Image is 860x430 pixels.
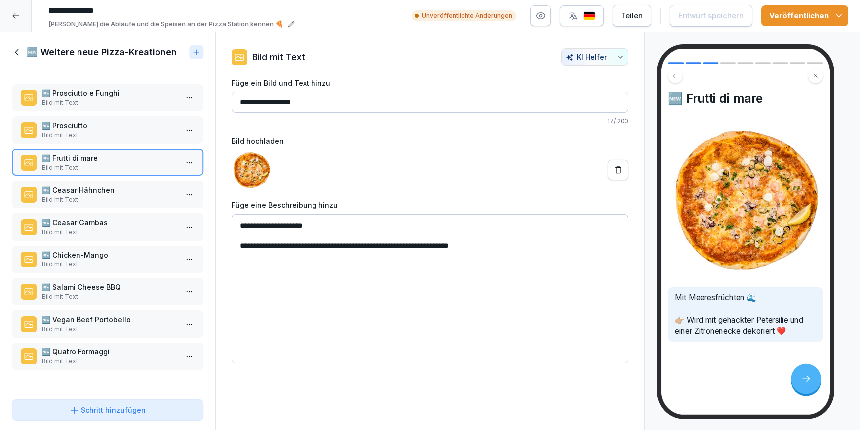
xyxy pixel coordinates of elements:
[12,278,203,305] div: 🆕 Salami Cheese BBQBild mit Text
[621,10,643,21] div: Teilen
[12,181,203,208] div: 🆕 Ceasar HähnchenBild mit Text
[12,149,203,176] div: 🆕 Frutti di mareBild mit Text
[42,185,177,195] p: 🆕 Ceasar Hähnchen
[42,153,177,163] p: 🆕 Frutti di mare
[42,120,177,131] p: 🆕 Prosciutto
[42,195,177,204] p: Bild mit Text
[42,314,177,325] p: 🆕 Vegan Beef Portobello
[12,310,203,338] div: 🆕 Vegan Beef PortobelloBild mit Text
[42,346,177,357] p: 🆕 Quatro Formaggi
[42,228,177,237] p: Bild mit Text
[668,91,823,106] h4: 🆕 Frutti di mare
[561,48,628,66] button: KI Helfer
[12,343,203,370] div: 🆕 Quatro FormaggiBild mit Text
[42,88,177,98] p: 🆕 Prosciutto e Funghi
[27,46,177,58] h1: 🆕 Weitere neue Pizza-Kreationen
[232,78,629,88] label: Füge ein Bild und Text hinzu
[12,399,203,421] button: Schritt hinzufügen
[12,84,203,111] div: 🆕 Prosciutto e FunghiBild mit Text
[42,131,177,140] p: Bild mit Text
[422,11,512,20] p: Unveröffentlichte Änderungen
[42,98,177,107] p: Bild mit Text
[42,250,177,260] p: 🆕 Chicken-Mango
[583,11,595,21] img: de.svg
[252,50,305,64] p: Bild mit Text
[668,122,823,277] img: Bild und Text Vorschau
[232,200,629,210] label: Füge eine Beschreibung hinzu
[12,213,203,241] div: 🆕 Ceasar GambasBild mit Text
[42,163,177,172] p: Bild mit Text
[761,5,848,26] button: Veröffentlichen
[42,325,177,334] p: Bild mit Text
[42,217,177,228] p: 🆕 Ceasar Gambas
[566,53,624,61] div: KI Helfer
[769,10,840,21] div: Veröffentlichen
[42,357,177,366] p: Bild mit Text
[12,116,203,144] div: 🆕 ProsciuttoBild mit Text
[12,246,203,273] div: 🆕 Chicken-MangoBild mit Text
[670,5,752,27] button: Entwurf speichern
[675,292,816,337] p: Mit Meeresfrüchten 🌊 👉🏼 Wird mit gehackter Petersilie und einer Zitronenecke dekoriert ❤️
[678,10,744,21] div: Entwurf speichern
[232,150,271,190] img: vr2q7igg39tny39w7263v5nm.png
[42,292,177,301] p: Bild mit Text
[42,282,177,292] p: 🆕 Salami Cheese BBQ
[232,117,629,126] p: 17 / 200
[69,405,146,415] div: Schritt hinzufügen
[42,260,177,269] p: Bild mit Text
[232,136,629,146] label: Bild hochladen
[613,5,651,27] button: Teilen
[48,19,285,29] p: [PERSON_NAME] die Abläufe und die Speisen an der Pizza Station kennen 🍕.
